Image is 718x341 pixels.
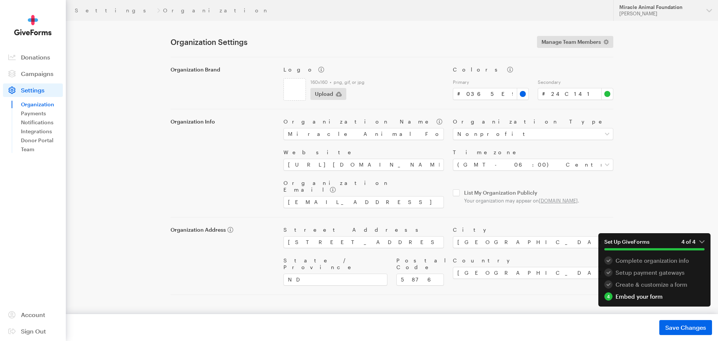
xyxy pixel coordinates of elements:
[283,226,444,233] label: Street Address
[453,257,613,264] label: Country
[21,127,63,136] a: Integrations
[171,37,528,46] h1: Organization Settings
[453,226,613,233] label: City
[3,67,63,80] a: Campaigns
[21,311,45,318] span: Account
[21,118,63,127] a: Notifications
[453,66,613,73] label: Colors
[310,79,444,85] label: 160x160 • png, gif, or jpg
[283,149,444,156] label: Website
[598,233,711,256] button: Set Up GiveForms4 of 4
[604,292,705,301] div: Embed your form
[604,292,705,301] a: 4 Embed your form
[604,268,705,277] a: 2 Setup payment gateways
[619,4,700,10] div: Miracle Animal Foundation
[283,118,444,125] label: Organization Name
[283,180,444,193] label: Organization Email
[453,149,613,156] label: Timezone
[3,325,63,338] a: Sign Out
[283,159,444,171] input: https://www.example.com
[283,257,387,271] label: State / Province
[604,280,705,289] div: Create & customize a form
[3,83,63,97] a: Settings
[453,79,529,85] label: Primary
[537,36,613,48] a: Manage Team Members
[604,292,613,301] div: 4
[538,79,614,85] label: Secondary
[171,66,274,73] label: Organization Brand
[681,238,705,245] em: 4 of 4
[310,88,346,100] button: Upload
[21,145,63,154] a: Team
[21,54,50,61] span: Donations
[396,257,444,271] label: Postal Code
[541,37,601,46] span: Manage Team Members
[21,86,45,94] span: Settings
[665,323,706,332] span: Save Changes
[171,226,274,233] label: Organization Address
[3,51,63,64] a: Donations
[604,280,705,289] a: 3 Create & customize a form
[315,89,333,98] span: Upload
[604,256,705,265] div: Complete organization info
[659,320,712,335] button: Save Changes
[283,66,444,73] label: Logo
[453,118,613,125] label: Organization Type
[619,10,700,17] div: [PERSON_NAME]
[14,15,52,36] img: GiveForms
[3,308,63,322] a: Account
[171,118,274,125] label: Organization Info
[21,109,63,118] a: Payments
[21,136,63,145] a: Donor Portal
[604,256,705,265] a: 1 Complete organization info
[21,70,53,77] span: Campaigns
[604,256,613,265] div: 1
[75,7,154,13] a: Settings
[604,268,705,277] div: Setup payment gateways
[604,268,613,277] div: 2
[539,198,578,204] a: [DOMAIN_NAME]
[21,100,63,109] a: Organization
[604,280,613,289] div: 3
[21,328,46,335] span: Sign Out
